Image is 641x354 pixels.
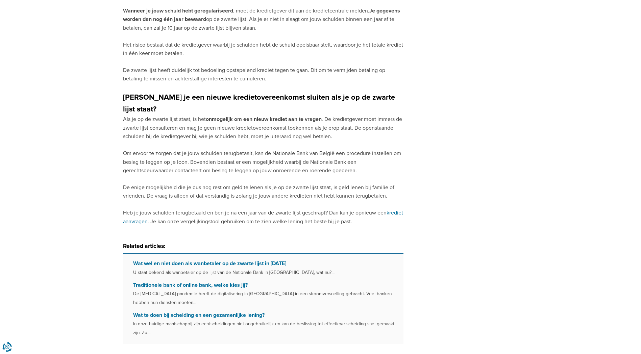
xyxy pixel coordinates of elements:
p: Het risico bestaat dat de kredietgever waarbij je schulden hebt de schuld opeisbaar stelt, waardo... [123,41,403,58]
p: Heb je jouw schulden terugbetaald en ben je na een jaar van de zwarte lijst geschrapt? Dan kan je... [123,209,403,226]
p: Als je op de zwarte lijst staat, is het . De kredietgever moet immers de zwarte lijst consulteren... [123,115,403,141]
p: De zwarte lijst heeft duidelijk tot bedoeling opstapelend krediet tegen te gaan. Dit om te vermij... [123,66,403,83]
a: Wat te doen bij scheiding en een gezamenlijke lening? [133,312,265,319]
a: krediet aanvragen [123,209,403,225]
a: Traditionele bank of online bank, welke kies jij? [133,282,248,288]
p: Om ervoor te zorgen dat je jouw schulden terugbetaalt, kan de Nationale Bank van België een proce... [123,149,403,175]
small: In onze huidige maatschappij zijn echtscheidingen niet ongebruikelijk en kan de beslissing tot ef... [133,321,394,335]
strong: Je [369,7,375,14]
p: De enige mogelijkheid die je dus nog rest om geld te lenen als je op de zwarte lijst staat, is ge... [123,183,403,201]
strong: Wanneer je jouw schuld hebt geregulariseerd [123,7,233,14]
a: Wat wel en niet doen als wanbetaler op de zwarte lijst in [DATE] [133,260,286,267]
h3: Related articles: [123,241,403,254]
small: De [MEDICAL_DATA]-pandemie heeft de digitalisering in [GEOGRAPHIC_DATA] in een stroomversnelling ... [133,291,392,305]
p: , moet de kredietgever dit aan de kredietcentrale melden. op de zwarte lijst. Als je er niet in s... [123,7,403,33]
small: U staat bekend als wanbetaler op de lijst van de Nationale Bank in [GEOGRAPHIC_DATA], wat nu?... [133,270,335,275]
strong: onmogelijk om een nieuw krediet aan te vragen [206,116,322,123]
strong: [PERSON_NAME] je een nieuwe kredietovereenkomst sluiten als je op de zwarte lijst staat? [123,93,395,114]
